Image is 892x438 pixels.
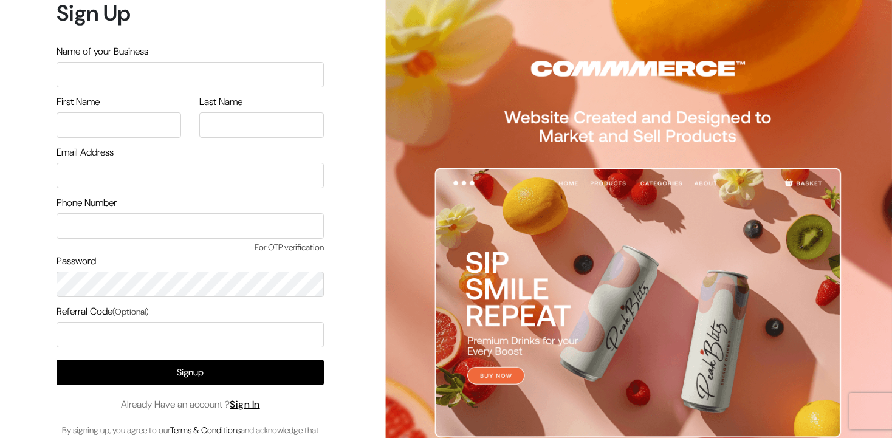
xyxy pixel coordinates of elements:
[112,306,149,317] span: (Optional)
[57,95,100,109] label: First Name
[57,196,117,210] label: Phone Number
[57,44,148,59] label: Name of your Business
[57,254,96,269] label: Password
[230,398,260,411] a: Sign In
[199,95,242,109] label: Last Name
[57,360,324,385] button: Signup
[121,397,260,412] span: Already Have an account ?
[57,145,114,160] label: Email Address
[57,241,324,254] span: For OTP verification
[57,304,149,319] label: Referral Code
[170,425,241,436] a: Terms & Conditions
